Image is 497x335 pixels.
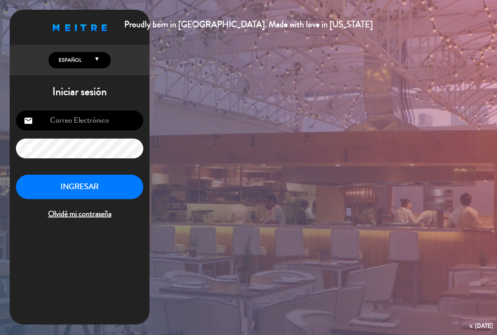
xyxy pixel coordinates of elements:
i: email [24,116,33,125]
span: Español [57,56,82,64]
button: INGRESAR [16,175,143,199]
span: Olvidé mi contraseña [16,208,143,220]
div: v. [DATE] [469,321,493,331]
h1: Iniciar sesión [10,85,149,99]
i: lock [24,144,33,153]
input: Correo Electrónico [16,111,143,130]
